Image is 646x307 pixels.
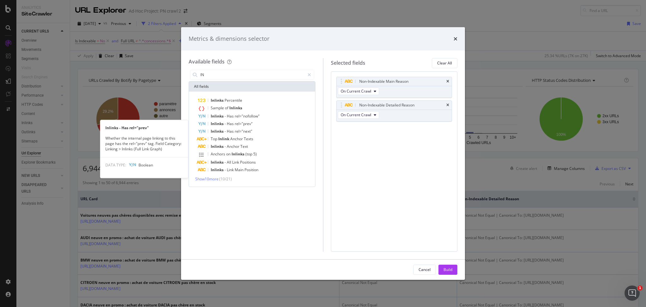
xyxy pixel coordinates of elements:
span: of [225,105,229,111]
div: All fields [189,81,315,92]
span: On Current Crawl [341,88,371,94]
span: Position [244,167,258,172]
span: On Current Crawl [341,112,371,117]
span: (top [245,151,253,157]
div: Non-Indexable Main Reason [359,78,408,85]
div: Metrics & dimensions selector [189,35,269,43]
button: Clear All [432,58,457,68]
span: Inlinks [211,167,225,172]
div: Clear All [437,60,452,66]
span: Anchors [211,151,226,157]
span: Inlinks [229,105,242,111]
span: Inlinks [211,98,225,103]
span: Show 10 more [195,176,219,182]
span: Inlinks [211,160,225,165]
span: Link [227,167,235,172]
span: - [225,113,227,119]
span: Has [227,113,235,119]
div: Non-Indexable Detailed ReasontimesOn Current Crawl [336,100,452,122]
span: Percentile [225,98,242,103]
span: Inlinks [211,129,225,134]
span: Sample [211,105,225,111]
div: Non-Indexable Detailed Reason [359,102,414,108]
span: - [225,144,227,149]
button: On Current Crawl [338,87,379,95]
span: on [226,151,232,157]
span: Inlink [218,136,230,141]
span: Has [227,129,235,134]
span: Texts [244,136,253,141]
div: Selected fields [331,59,365,67]
span: rel="prev" [235,121,253,126]
span: - [225,167,227,172]
span: Text [240,144,248,149]
span: All [227,160,232,165]
div: Cancel [419,267,431,272]
span: Anchor [230,136,244,141]
span: - [225,129,227,134]
div: Non-Indexable Main ReasontimesOn Current Crawl [336,77,452,98]
span: - [225,121,227,126]
span: Link [232,160,240,165]
span: Positions [240,160,256,165]
div: times [446,103,449,107]
span: Inlinks [232,151,245,157]
button: On Current Crawl [338,111,379,119]
span: Inlinks [211,121,225,126]
div: times [454,35,457,43]
button: Build [438,265,457,275]
span: rel="nofollow" [235,113,260,119]
span: - [225,160,227,165]
span: Top [211,136,218,141]
span: Main [235,167,244,172]
span: Inlinks [211,113,225,119]
input: Search by field name [200,70,305,80]
span: ( 10 / 21 ) [219,176,232,182]
span: rel="next" [235,129,252,134]
span: Anchor [227,144,240,149]
button: Cancel [413,265,436,275]
span: Has [227,121,235,126]
span: 1 [637,286,643,291]
div: modal [181,27,465,280]
span: 5) [253,151,257,157]
div: Available fields [189,58,225,65]
div: Build [443,267,452,272]
span: Inlinks [211,144,225,149]
div: Whether the internal page linking to this page has the rel="prev" tag. Field Category: Linking > ... [100,135,188,152]
iframe: Intercom live chat [625,286,640,301]
div: times [446,80,449,83]
div: Inlinks - Has rel="prev" [100,125,188,130]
